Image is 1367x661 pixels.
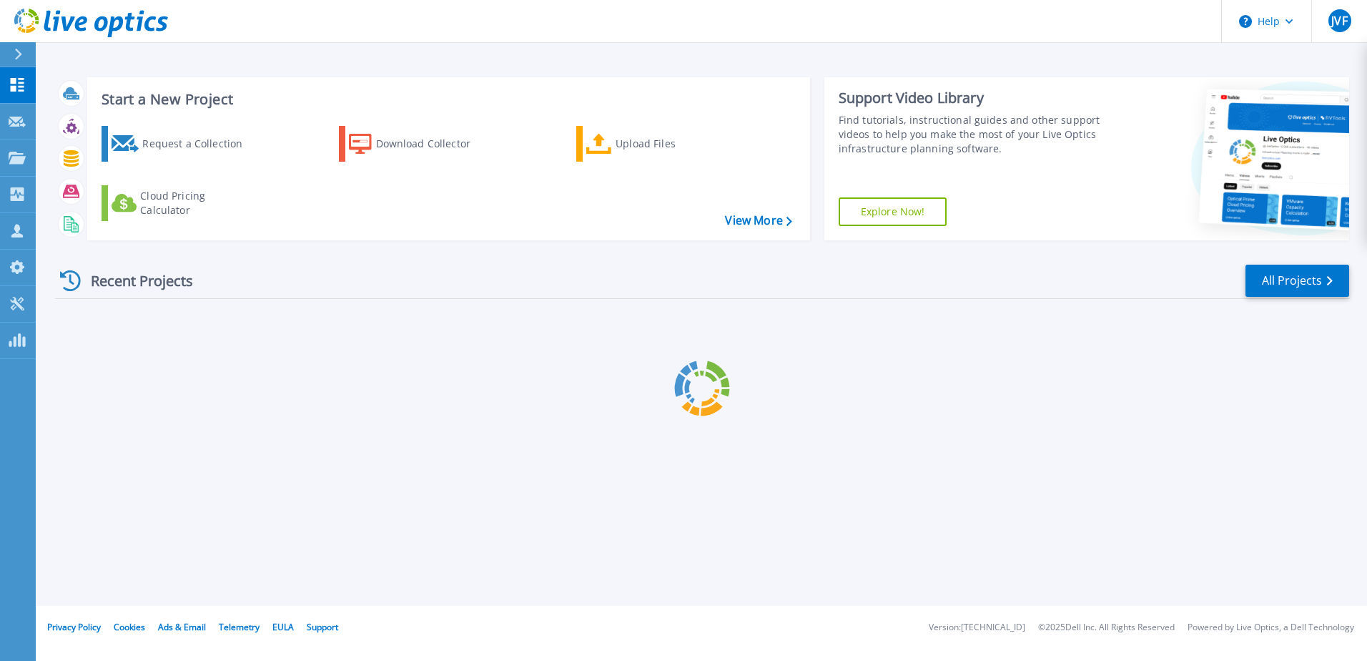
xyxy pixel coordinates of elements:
a: Privacy Policy [47,621,101,633]
span: JVF [1331,15,1347,26]
a: Telemetry [219,621,260,633]
a: All Projects [1245,265,1349,297]
a: Support [307,621,338,633]
a: Explore Now! [839,197,947,226]
a: Ads & Email [158,621,206,633]
li: Powered by Live Optics, a Dell Technology [1188,623,1354,632]
a: Upload Files [576,126,736,162]
div: Cloud Pricing Calculator [140,189,255,217]
div: Find tutorials, instructional guides and other support videos to help you make the most of your L... [839,113,1106,156]
li: © 2025 Dell Inc. All Rights Reserved [1038,623,1175,632]
li: Version: [TECHNICAL_ID] [929,623,1025,632]
div: Download Collector [376,129,490,158]
a: Cloud Pricing Calculator [102,185,261,221]
div: Request a Collection [142,129,257,158]
a: View More [725,214,791,227]
a: Cookies [114,621,145,633]
div: Support Video Library [839,89,1106,107]
a: Download Collector [339,126,498,162]
a: EULA [272,621,294,633]
div: Upload Files [616,129,730,158]
h3: Start a New Project [102,92,791,107]
div: Recent Projects [55,263,212,298]
a: Request a Collection [102,126,261,162]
